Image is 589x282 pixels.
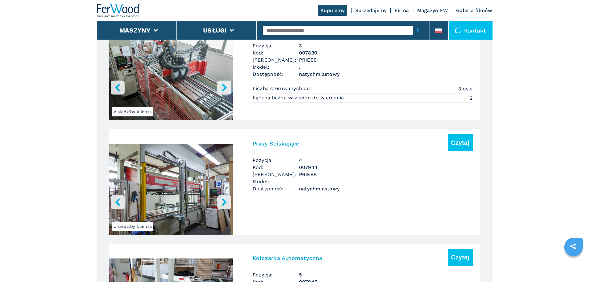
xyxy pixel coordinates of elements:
img: Kontakt [455,27,461,33]
span: 5 [299,271,473,278]
button: submit-button [413,23,423,37]
img: 2c0c712584b7a0f25f1d9368e2917e98 [109,18,233,134]
span: Kod: [253,164,299,171]
span: Model: [253,63,299,71]
span: Dostępność: [253,185,299,192]
button: Usługi [203,27,227,34]
a: Magazyn FW [417,7,448,13]
h3: 007830 [299,49,473,56]
a: sharethis [565,239,581,254]
h3: Prasy Ściskające [253,140,299,147]
span: 4 [299,157,473,164]
button: Czytaj [448,249,473,266]
button: Maszyny [119,27,151,34]
span: Pozycja: [253,271,299,278]
span: Pozycja: [253,157,299,164]
span: z siedziby klienta [112,107,154,116]
iframe: Chat [563,254,584,277]
h3: PRIESS [299,171,473,178]
a: Kupujemy [318,5,347,16]
img: 5e6e9c0d979f98b1ab2adec4e5c7fd83 [109,132,233,249]
button: right-button [217,80,231,94]
em: 3 osie [458,85,473,92]
button: left-button [111,195,125,209]
a: left-buttonright-buttonGo to Slide 1Go to Slide 2Go to Slide 3Go to Slide 4z siedziby klientaPras... [109,129,480,235]
span: [PERSON_NAME]: [253,171,299,178]
p: Liczba sterowanych osi [253,85,313,92]
span: Dostępność: [253,71,299,78]
h3: . [299,178,473,185]
div: Go to Slide 1 [109,18,233,168]
span: Model: [253,178,299,185]
div: Kontakt [449,21,493,40]
span: [PERSON_NAME]: [253,56,299,63]
span: z siedziby klienta [112,222,154,231]
h3: Kołczarka Automatyczna [253,254,322,262]
button: left-button [111,80,125,94]
span: Kod: [253,49,299,56]
h3: 007944 [299,164,473,171]
a: Firma [395,7,409,13]
a: Galeria filmów [456,7,493,13]
span: 3 [299,42,473,49]
p: Łączna liczba wrzecion do wiercenia [253,94,346,101]
span: natychmiastowy [299,71,473,78]
span: natychmiastowy [299,185,473,192]
a: left-buttonright-buttonGo to Slide 1Go to Slide 2Go to Slide 3Go to Slide 4Go to Slide 5Go to Sli... [109,15,480,120]
span: Pozycja: [253,42,299,49]
button: Czytaj [448,134,473,151]
h3: PRIESS [299,56,473,63]
button: right-button [217,195,231,209]
h3: . [299,63,473,71]
img: Ferwood [97,4,141,17]
a: Sprzedajemy [355,7,387,13]
em: 12 [468,94,473,102]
